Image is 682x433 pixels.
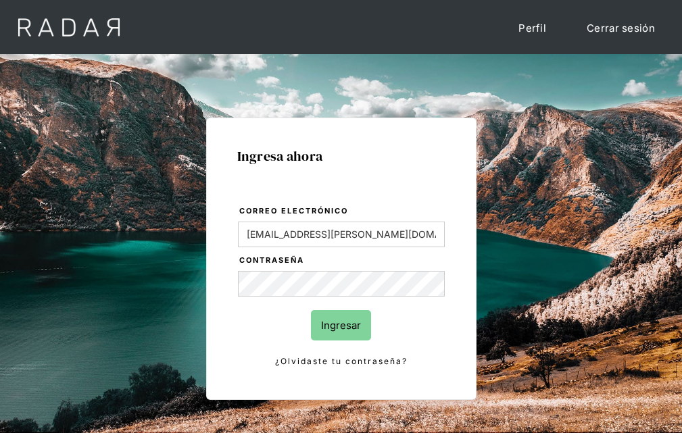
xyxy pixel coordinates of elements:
[239,254,445,268] label: Contraseña
[505,14,560,43] a: Perfil
[311,310,371,340] input: Ingresar
[239,205,445,218] label: Correo electrónico
[238,354,445,369] a: ¿Olvidaste tu contraseña?
[237,149,445,163] h1: Ingresa ahora
[237,204,445,369] form: Login Form
[573,14,668,43] a: Cerrar sesión
[238,222,445,247] input: bruce@wayne.com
